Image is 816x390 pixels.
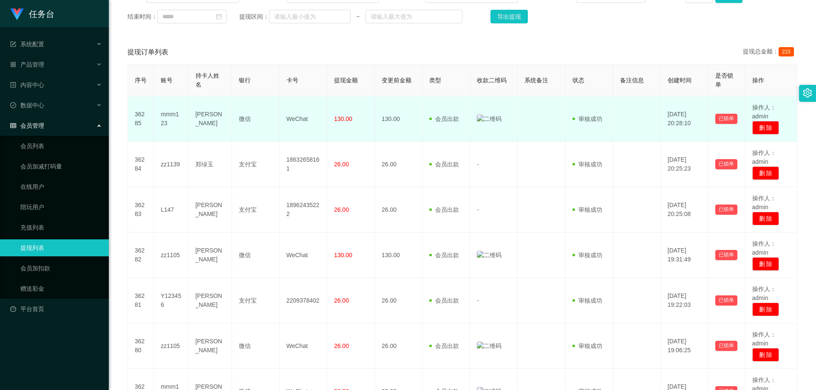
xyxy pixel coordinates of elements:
td: [DATE] 20:25:08 [661,187,708,233]
span: 会员出款 [429,297,459,304]
span: - [477,206,479,213]
td: WeChat [280,323,327,369]
td: [PERSON_NAME] [189,233,232,278]
a: 会员列表 [20,137,102,154]
div: 提现总金额： [743,47,797,57]
a: 图标: dashboard平台首页 [10,300,102,317]
span: 26.00 [334,206,349,213]
a: 提现列表 [20,239,102,256]
a: 任务台 [10,10,54,17]
span: 提现区间： [239,12,269,21]
td: 支付宝 [232,187,280,233]
span: 系统备注 [524,77,548,84]
span: 产品管理 [10,61,44,68]
td: WeChat [280,233,327,278]
button: 已锁单 [715,341,737,351]
button: 已锁单 [715,250,737,260]
td: 支付宝 [232,278,280,323]
button: 已锁单 [715,205,737,215]
img: 二维码 [477,115,501,123]
span: 操作人：admin [752,104,776,120]
span: 操作 [752,77,764,84]
span: 审核成功 [572,161,602,168]
img: 二维码 [477,342,501,351]
span: 26.00 [334,297,349,304]
span: 审核成功 [572,297,602,304]
td: [DATE] 19:06:25 [661,323,708,369]
span: 提现订单列表 [127,47,168,57]
td: zz1105 [154,323,189,369]
td: 微信 [232,323,280,369]
a: 充值列表 [20,219,102,236]
i: 图标: form [10,41,16,47]
a: 赠送彩金 [20,280,102,297]
button: 已锁单 [715,295,737,306]
button: 导出提现 [490,10,528,23]
h1: 任务台 [29,0,54,28]
span: 会员出款 [429,161,459,168]
td: 26.00 [375,278,422,323]
td: 26.00 [375,142,422,187]
span: 操作人：admin [752,331,776,347]
span: 变更前金额 [382,77,411,84]
span: 创建时间 [668,77,691,84]
span: 银行 [239,77,251,84]
span: 类型 [429,77,441,84]
button: 删 除 [752,121,779,135]
td: [DATE] 20:25:23 [661,142,708,187]
td: 36281 [128,278,154,323]
input: 请输入最大值为 [365,10,462,23]
td: [DATE] 19:22:03 [661,278,708,323]
span: 会员出款 [429,206,459,213]
span: - [477,297,479,304]
span: 是否锁单 [715,72,733,88]
span: 操作人：admin [752,149,776,165]
span: - [477,161,479,168]
span: 会员出款 [429,342,459,349]
td: Y123456 [154,278,189,323]
span: 223 [779,47,794,56]
span: 系统配置 [10,41,44,48]
span: 审核成功 [572,115,602,122]
td: zz1105 [154,233,189,278]
span: 结束时间： [127,12,157,21]
span: 备注信息 [620,77,644,84]
td: 郑绿玉 [189,142,232,187]
td: 36282 [128,233,154,278]
span: 会员出款 [429,115,459,122]
td: 微信 [232,96,280,142]
i: 图标: setting [803,88,812,98]
td: 36284 [128,142,154,187]
i: 图标: appstore-o [10,62,16,67]
td: [PERSON_NAME] [189,96,232,142]
button: 删 除 [752,212,779,225]
button: 删 除 [752,303,779,316]
span: 26.00 [334,161,349,168]
span: 提现金额 [334,77,358,84]
span: 操作人：admin [752,240,776,256]
td: [DATE] 20:28:10 [661,96,708,142]
td: 18632658161 [280,142,327,187]
button: 已锁单 [715,114,737,124]
td: 36280 [128,323,154,369]
i: 图标: table [10,123,16,129]
span: 收款二维码 [477,77,507,84]
td: zz1139 [154,142,189,187]
span: 审核成功 [572,342,602,349]
img: logo.9652507e.png [10,8,24,20]
i: 图标: profile [10,82,16,88]
a: 会员加扣款 [20,260,102,277]
td: 130.00 [375,96,422,142]
a: 会员加减打码量 [20,158,102,175]
td: 2209378402 [280,278,327,323]
span: ~ [351,12,365,21]
span: 数据中心 [10,102,44,109]
span: 持卡人姓名 [195,72,219,88]
span: 卡号 [286,77,298,84]
td: WeChat [280,96,327,142]
i: 图标: check-circle-o [10,102,16,108]
td: 26.00 [375,323,422,369]
td: [PERSON_NAME] [189,187,232,233]
td: 36283 [128,187,154,233]
td: 36285 [128,96,154,142]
